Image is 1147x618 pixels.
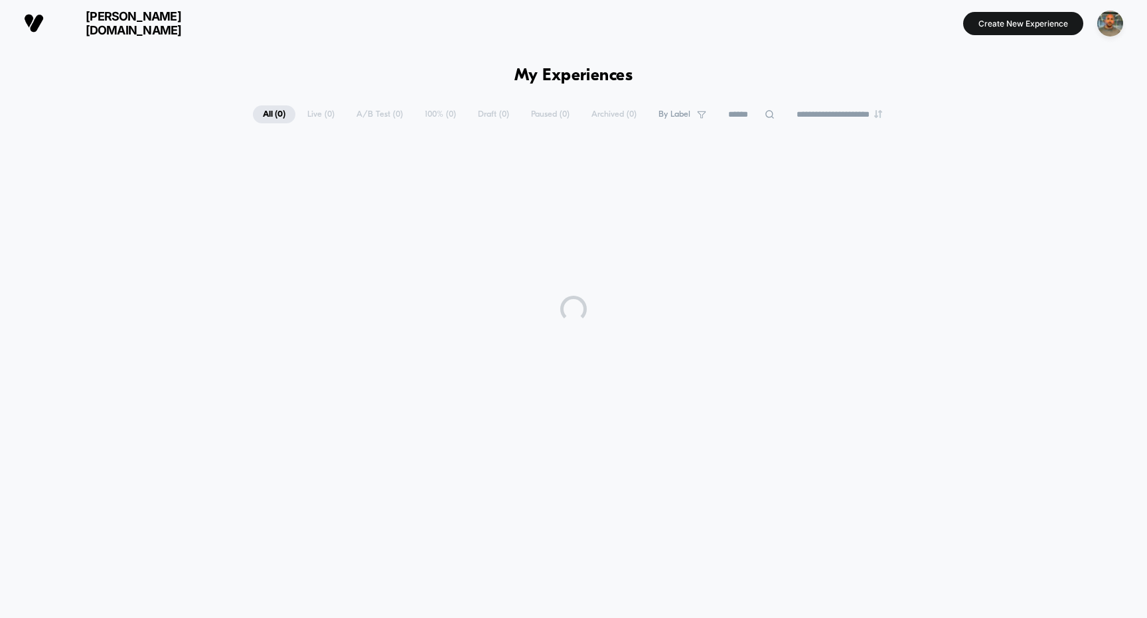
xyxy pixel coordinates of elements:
span: [PERSON_NAME][DOMAIN_NAME] [54,9,213,37]
button: ppic [1093,10,1127,37]
img: end [874,110,882,118]
button: Create New Experience [963,12,1083,35]
img: Visually logo [24,13,44,33]
button: [PERSON_NAME][DOMAIN_NAME] [20,9,217,38]
span: All ( 0 ) [253,105,295,123]
h1: My Experiences [514,66,633,86]
span: By Label [658,109,690,119]
img: ppic [1097,11,1123,36]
